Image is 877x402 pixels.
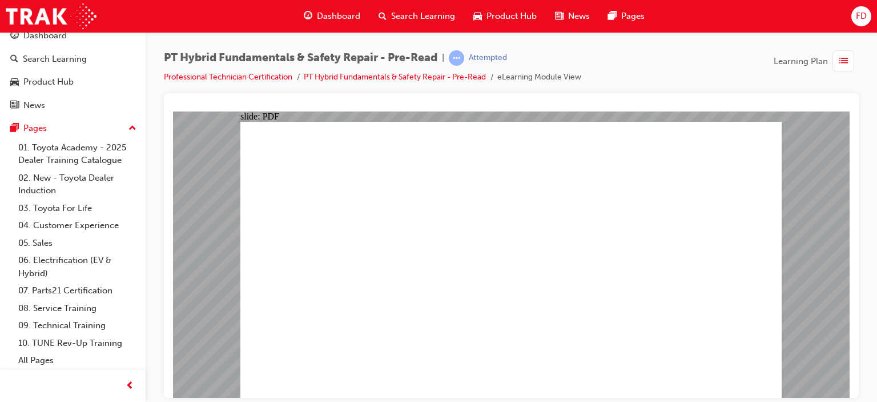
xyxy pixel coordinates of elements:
span: Product Hub [486,10,537,23]
button: Learning Plan [774,50,859,72]
div: News [23,99,45,112]
a: 05. Sales [14,234,141,252]
span: Learning Plan [774,55,828,68]
span: Pages [621,10,645,23]
a: 01. Toyota Academy - 2025 Dealer Training Catalogue [14,139,141,169]
div: Search Learning [23,53,87,66]
span: guage-icon [304,9,312,23]
span: Search Learning [391,10,455,23]
a: 02. New - Toyota Dealer Induction [14,169,141,200]
span: prev-icon [126,379,134,393]
span: News [568,10,590,23]
li: eLearning Module View [497,71,581,84]
a: news-iconNews [546,5,599,28]
a: Product Hub [5,71,141,93]
a: All Pages [14,352,141,369]
span: Dashboard [317,10,360,23]
span: FD [856,10,867,23]
span: news-icon [10,101,19,111]
span: pages-icon [10,124,19,134]
span: search-icon [10,54,18,65]
a: Professional Technician Certification [164,72,292,82]
a: 10. TUNE Rev-Up Training [14,335,141,352]
a: guage-iconDashboard [295,5,369,28]
span: search-icon [379,9,387,23]
button: FD [851,6,871,26]
span: car-icon [473,9,482,23]
a: 08. Service Training [14,300,141,317]
a: 07. Parts21 Certification [14,282,141,300]
button: Pages [5,118,141,139]
span: learningRecordVerb_ATTEMPT-icon [449,50,464,66]
button: DashboardSearch LearningProduct HubNews [5,23,141,118]
div: Attempted [469,53,507,63]
a: pages-iconPages [599,5,654,28]
span: | [442,51,444,65]
a: search-iconSearch Learning [369,5,464,28]
a: 03. Toyota For Life [14,200,141,217]
a: 06. Electrification (EV & Hybrid) [14,252,141,282]
img: Trak [6,3,96,29]
a: Search Learning [5,49,141,70]
span: car-icon [10,77,19,87]
div: Dashboard [23,29,67,42]
span: pages-icon [608,9,617,23]
span: up-icon [128,121,136,136]
a: PT Hybrid Fundamentals & Safety Repair - Pre-Read [304,72,486,82]
a: 04. Customer Experience [14,217,141,234]
div: Pages [23,122,47,135]
a: car-iconProduct Hub [464,5,546,28]
a: Dashboard [5,25,141,46]
span: guage-icon [10,31,19,41]
a: 09. Technical Training [14,317,141,335]
span: news-icon [555,9,564,23]
div: Product Hub [23,75,74,89]
a: News [5,95,141,116]
span: list-icon [839,54,848,69]
span: PT Hybrid Fundamentals & Safety Repair - Pre-Read [164,51,437,65]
